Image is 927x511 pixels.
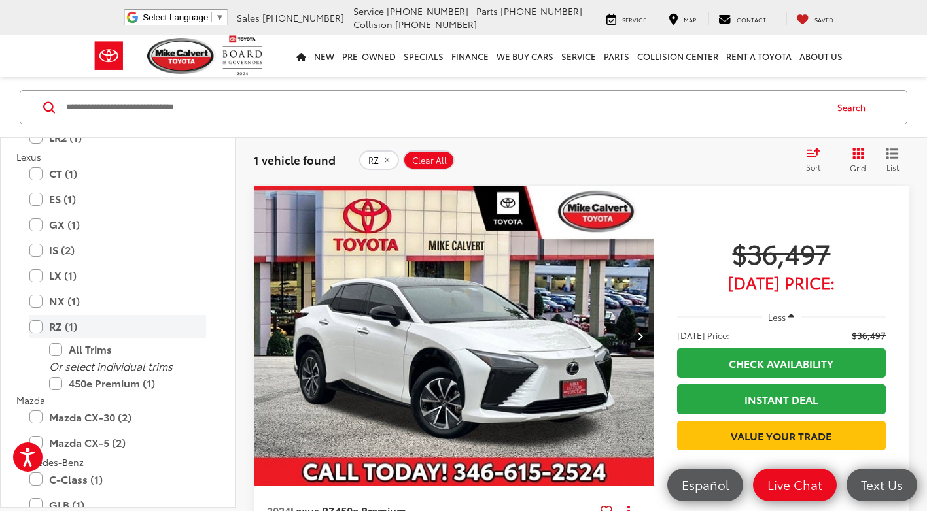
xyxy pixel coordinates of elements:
[476,5,498,18] span: Parts
[835,147,876,173] button: Grid View
[799,147,835,173] button: Select sort value
[500,5,582,18] span: [PHONE_NUMBER]
[493,35,557,77] a: WE BUY CARS
[675,476,735,493] span: Español
[84,35,133,77] img: Toyota
[262,11,344,24] span: [PHONE_NUMBER]
[254,152,336,167] span: 1 vehicle found
[143,12,224,22] a: Select Language​
[850,162,866,173] span: Grid
[387,5,468,18] span: [PHONE_NUMBER]
[29,162,206,185] label: CT (1)
[29,188,206,210] label: ES (1)
[16,455,84,469] span: Mercedes-Benz
[761,476,829,493] span: Live Chat
[447,35,493,77] a: Finance
[622,15,646,24] span: Service
[29,239,206,261] label: IS (2)
[253,186,655,486] img: 2024 Lexus RZ 450e Premium
[353,18,393,31] span: Collision
[753,469,837,501] a: Live Chat
[677,421,886,450] a: Value Your Trade
[400,35,447,77] a: Specials
[16,150,41,163] span: Lexus
[677,384,886,414] a: Instant Deal
[852,329,886,342] span: $36,497
[677,329,729,342] span: [DATE] Price:
[353,5,384,18] span: Service
[737,15,766,24] span: Contact
[29,315,206,338] label: RZ (1)
[854,476,909,493] span: Text Us
[359,150,399,170] button: remove RZ
[368,156,379,166] span: RZ
[211,12,212,22] span: ​
[143,12,208,22] span: Select Language
[806,161,820,173] span: Sort
[338,35,400,77] a: Pre-Owned
[29,264,206,287] label: LX (1)
[253,186,655,486] div: 2024 Lexus RZ 450e Premium 0
[722,35,796,77] a: Rent a Toyota
[403,150,455,170] button: Clear All
[65,91,825,123] input: Search by Make, Model, or Keyword
[786,12,843,25] a: My Saved Vehicles
[876,147,909,173] button: List View
[768,311,786,323] span: Less
[597,12,656,25] a: Service
[677,237,886,269] span: $36,497
[659,12,706,25] a: Map
[215,12,224,22] span: ▼
[237,11,260,24] span: Sales
[886,161,899,173] span: List
[412,156,447,166] span: Clear All
[825,91,884,124] button: Search
[677,348,886,378] a: Check Availability
[557,35,600,77] a: Service
[29,431,206,454] label: Mazda CX-5 (2)
[684,15,696,24] span: Map
[708,12,776,25] a: Contact
[49,372,206,395] label: 450e Premium (1)
[310,35,338,77] a: New
[847,469,917,501] a: Text Us
[814,15,833,24] span: Saved
[253,186,655,486] a: 2024 Lexus RZ 450e Premium2024 Lexus RZ 450e Premium2024 Lexus RZ 450e Premium2024 Lexus RZ 450e ...
[16,393,45,406] span: Mazda
[762,305,801,329] button: Less
[29,468,206,491] label: C-Class (1)
[633,35,722,77] a: Collision Center
[395,18,477,31] span: [PHONE_NUMBER]
[627,313,654,359] button: Next image
[600,35,633,77] a: Parts
[677,276,886,289] span: [DATE] Price:
[49,338,206,361] label: All Trims
[29,289,206,312] label: NX (1)
[667,469,743,501] a: Español
[49,358,173,373] i: Or select individual trims
[147,38,217,74] img: Mike Calvert Toyota
[29,406,206,429] label: Mazda CX-30 (2)
[796,35,847,77] a: About Us
[29,213,206,236] label: GX (1)
[292,35,310,77] a: Home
